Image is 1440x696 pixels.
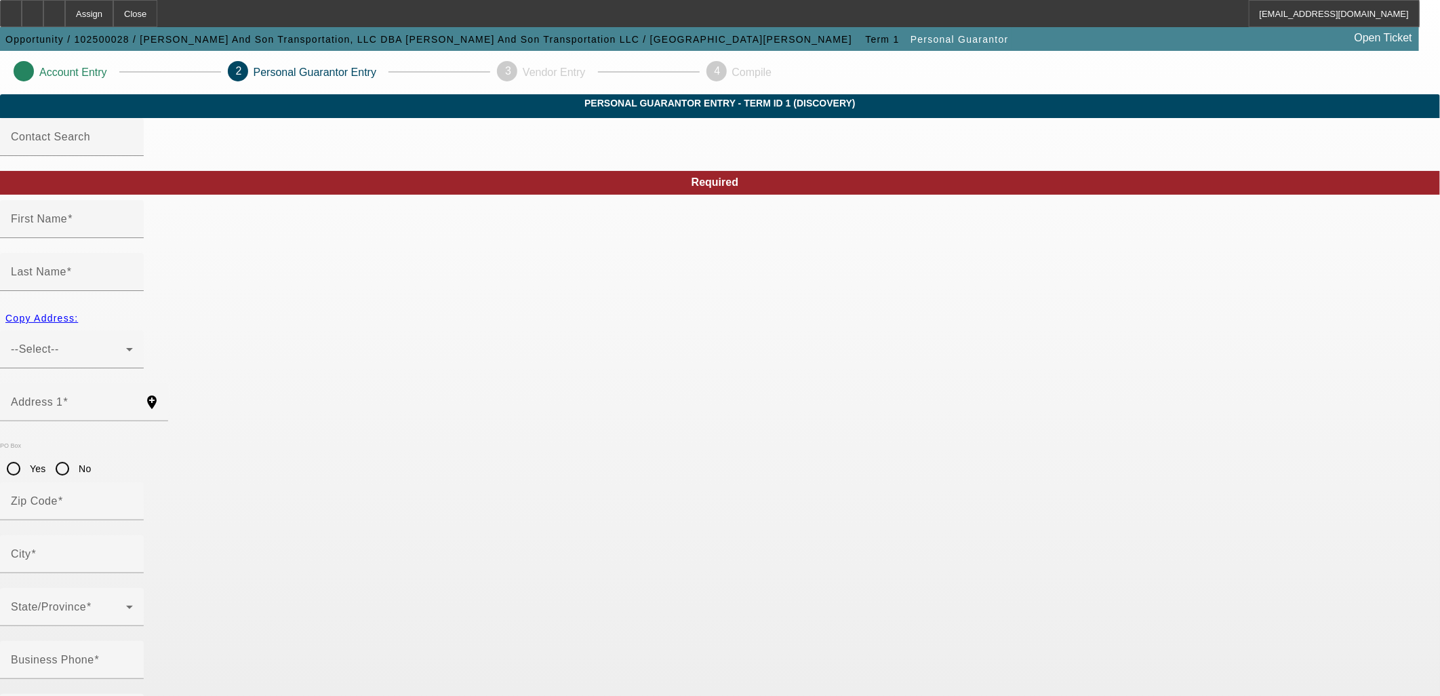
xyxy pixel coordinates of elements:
[11,495,58,507] mat-label: Zip Code
[11,343,59,355] span: --Select--
[11,548,31,560] mat-label: City
[11,601,86,613] mat-label: State/Province
[907,27,1012,52] button: Personal Guarantor
[76,462,91,476] label: No
[5,34,852,45] span: Opportunity / 102500028 / [PERSON_NAME] And Son Transportation, LLC DBA [PERSON_NAME] And Son Tra...
[715,65,721,77] span: 4
[911,34,1009,45] span: Personal Guarantor
[692,176,738,188] span: Required
[39,66,107,79] p: Account Entry
[523,66,586,79] p: Vendor Entry
[5,313,78,324] span: Copy Address:
[11,131,90,142] mat-label: Contact Search
[505,65,511,77] span: 3
[11,213,67,225] mat-label: First Name
[10,98,1430,109] span: Personal Guarantor Entry - Term ID 1 (Discovery)
[11,266,66,277] mat-label: Last Name
[11,396,63,408] mat-label: Address 1
[11,654,94,665] mat-label: Business Phone
[254,66,376,79] p: Personal Guarantor Entry
[732,66,772,79] p: Compile
[861,27,904,52] button: Term 1
[27,462,46,476] label: Yes
[236,65,242,77] span: 2
[1349,26,1418,50] a: Open Ticket
[136,394,168,410] mat-icon: add_location
[865,34,899,45] span: Term 1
